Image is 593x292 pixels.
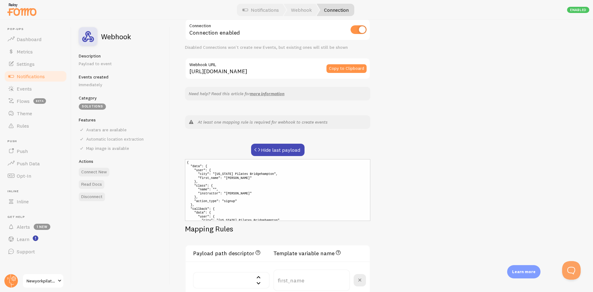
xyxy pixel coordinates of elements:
a: Events [4,83,67,95]
span: Inline [17,198,29,205]
span: 1 new [34,224,50,230]
pre: { "data": { "user": { "city": "[US_STATE] Pilates Bridgehampton", "first_name": "[PERSON_NAME]" }... [185,159,370,221]
a: Push Data [4,157,67,170]
button: Hide last payload [251,144,305,156]
div: Map image is available [79,146,162,151]
h2: Mapping Rules [185,224,233,234]
a: Inline [4,195,67,208]
span: beta [33,98,46,104]
a: Theme [4,107,67,120]
span: Opt-In [17,173,31,179]
p: Need help? Read this article for [189,91,367,97]
span: Inline [7,189,67,193]
svg: <p>Watch New Feature Tutorials!</p> [33,235,38,241]
span: Support [17,248,35,255]
p: Payload to event [79,61,162,67]
div: Disabled Connections won't create new Events, but existing ones will still be shown [185,45,370,50]
span: Flows [17,98,30,104]
img: fomo-relay-logo-orange.svg [6,2,37,17]
span: Pop-ups [7,27,67,31]
p: Learn more [512,269,536,275]
span: Alerts [17,224,30,230]
a: Push [4,145,67,157]
a: Newyorkpilates [22,273,64,288]
a: Read Docs [79,180,104,189]
span: Dashboard [17,36,41,42]
span: Events [17,86,32,92]
h3: Template variable name [273,249,342,257]
a: Settings [4,58,67,70]
img: fomo_icons_custom_webhook.svg [79,27,97,46]
input: first_name [273,269,350,291]
button: Disconnect [79,193,105,201]
div: Solutions [79,104,106,110]
div: Connection enabled [185,19,370,41]
a: Flows beta [4,95,67,107]
h5: Events created [79,74,162,80]
span: Newyorkpilates [27,277,56,285]
span: Get Help [7,215,67,219]
iframe: Help Scout Beacon - Open [562,261,581,280]
a: Alerts 1 new [4,221,67,233]
span: Settings [17,61,35,67]
span: Rules [17,123,29,129]
div: Avatars are available [79,127,162,133]
a: more information [250,91,284,96]
span: Push [17,148,28,154]
a: Support [4,245,67,258]
h5: Features [79,117,162,123]
h5: Actions [79,159,162,164]
a: Rules [4,120,67,132]
span: Theme [17,110,32,116]
h5: Description [79,53,162,59]
h2: Webhook [101,33,131,40]
p: Immediately [79,82,162,88]
div: Automatic location extraction [79,136,162,142]
button: Copy to Clipboard [326,64,367,73]
h5: Category [79,95,162,101]
label: Webhook URL [185,58,370,68]
div: Learn more [507,265,540,278]
a: Notifications [4,70,67,83]
a: Learn [4,233,67,245]
span: Notifications [17,73,45,79]
span: Push [7,139,67,143]
span: Push Data [17,160,40,167]
em: At least one mapping rule is required for webhook to create events [198,119,328,125]
button: Connect New [79,168,109,176]
span: Metrics [17,49,33,55]
a: Dashboard [4,33,67,45]
a: Metrics [4,45,67,58]
h3: Payload path descriptor [193,249,270,257]
span: Learn [17,236,29,242]
a: Opt-In [4,170,67,182]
